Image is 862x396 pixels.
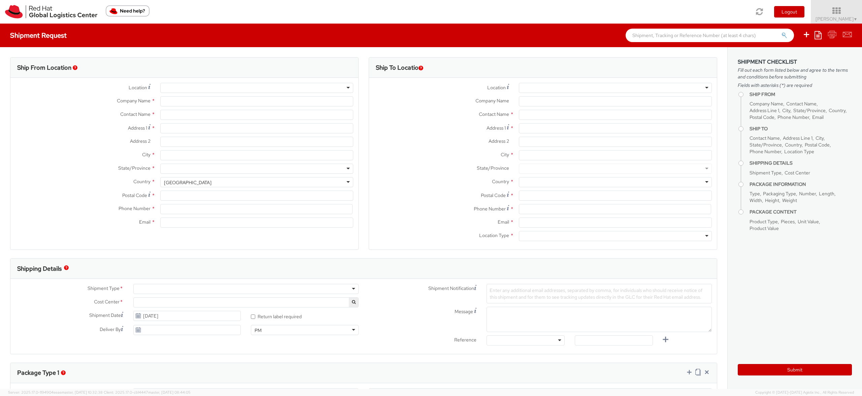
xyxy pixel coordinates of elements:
span: Address 2 [489,138,509,144]
span: Location Type [479,232,509,238]
span: Phone Number [777,114,809,120]
span: Shipment Type [88,285,120,293]
span: Country [785,142,802,148]
span: Contact Name [120,111,151,117]
input: Return label required [251,315,255,319]
span: Contact Name [750,135,780,141]
span: Country [492,178,509,185]
h3: Package Type 1 [17,369,59,376]
span: Company Name [750,101,783,107]
span: Postal Code [122,192,147,198]
span: Shipment Type [750,170,782,176]
span: Postal Code [805,142,830,148]
span: Number [799,191,816,197]
span: State/Province [750,142,782,148]
span: City [782,107,790,113]
span: Product Type [750,219,778,225]
span: Copyright © [DATE]-[DATE] Agistix Inc., All Rights Reserved [755,390,854,395]
span: Pieces [781,219,795,225]
span: Width [750,197,762,203]
span: Cost Center [785,170,810,176]
span: Message [455,308,473,315]
span: ▼ [854,16,858,22]
h3: Shipment Checklist [738,59,852,65]
span: Enter any additional email addresses, separated by comma, for individuals who should receive noti... [490,287,702,300]
span: Deliver By [100,326,121,333]
span: Phone Number [750,148,781,155]
span: Server: 2025.17.0-1194904eeae [8,390,103,395]
button: Need help? [106,5,150,16]
span: Email [812,114,824,120]
span: Cost Center [94,298,120,306]
span: State/Province [118,165,151,171]
span: Unit Value [798,219,819,225]
span: State/Province [477,165,509,171]
h3: Shipping Details [17,265,62,272]
span: Address Line 1 [750,107,779,113]
span: Contact Name [479,111,509,117]
img: rh-logistics-00dfa346123c4ec078e1.svg [5,5,97,19]
span: City [142,152,151,158]
span: Reference [454,337,476,343]
h3: Ship To Location [376,64,422,71]
span: Phone Number [474,206,506,212]
span: Contact Name [786,101,817,107]
h4: Ship From [750,92,852,97]
div: PM [255,327,262,334]
span: Packaging Type [763,191,796,197]
span: Client: 2025.17.0-cb14447 [104,390,191,395]
div: [GEOGRAPHIC_DATA] [164,179,211,186]
h4: Ship To [750,126,852,131]
span: Length [819,191,834,197]
h3: Ship From Location [17,64,71,71]
span: Email [498,219,509,225]
span: Country [133,178,151,185]
span: Fields with asterisks (*) are required [738,82,852,89]
span: Postal Code [750,114,774,120]
span: Fill out each form listed below and agree to the terms and conditions before submitting [738,67,852,80]
span: Weight [782,197,797,203]
span: Email [139,219,151,225]
h4: Package Information [750,182,852,187]
span: City [501,152,509,158]
span: Height [765,197,779,203]
span: master, [DATE] 10:32:38 [62,390,103,395]
span: Location Type [784,148,814,155]
span: Company Name [475,98,509,104]
span: Address Line 1 [783,135,813,141]
input: Shipment, Tracking or Reference Number (at least 4 chars) [626,29,794,42]
span: Country [829,107,846,113]
span: Company Name [117,98,151,104]
span: Address 1 [128,125,147,131]
span: Location [487,85,506,91]
h4: Shipping Details [750,161,852,166]
button: Submit [738,364,852,375]
span: Postal Code [481,192,506,198]
span: Shipment Notification [428,285,474,292]
span: Product Value [750,225,779,231]
span: City [816,135,824,141]
span: [PERSON_NAME] [816,16,858,22]
span: Phone Number [119,205,151,211]
span: Address 2 [130,138,151,144]
span: Shipment Date [89,312,121,319]
span: State/Province [793,107,826,113]
h4: Package Content [750,209,852,214]
label: Return label required [251,312,303,320]
span: Type [750,191,760,197]
span: Address 1 [487,125,506,131]
h4: Shipment Request [10,32,67,39]
span: Location [129,85,147,91]
button: Logout [774,6,804,18]
span: master, [DATE] 08:44:05 [148,390,191,395]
